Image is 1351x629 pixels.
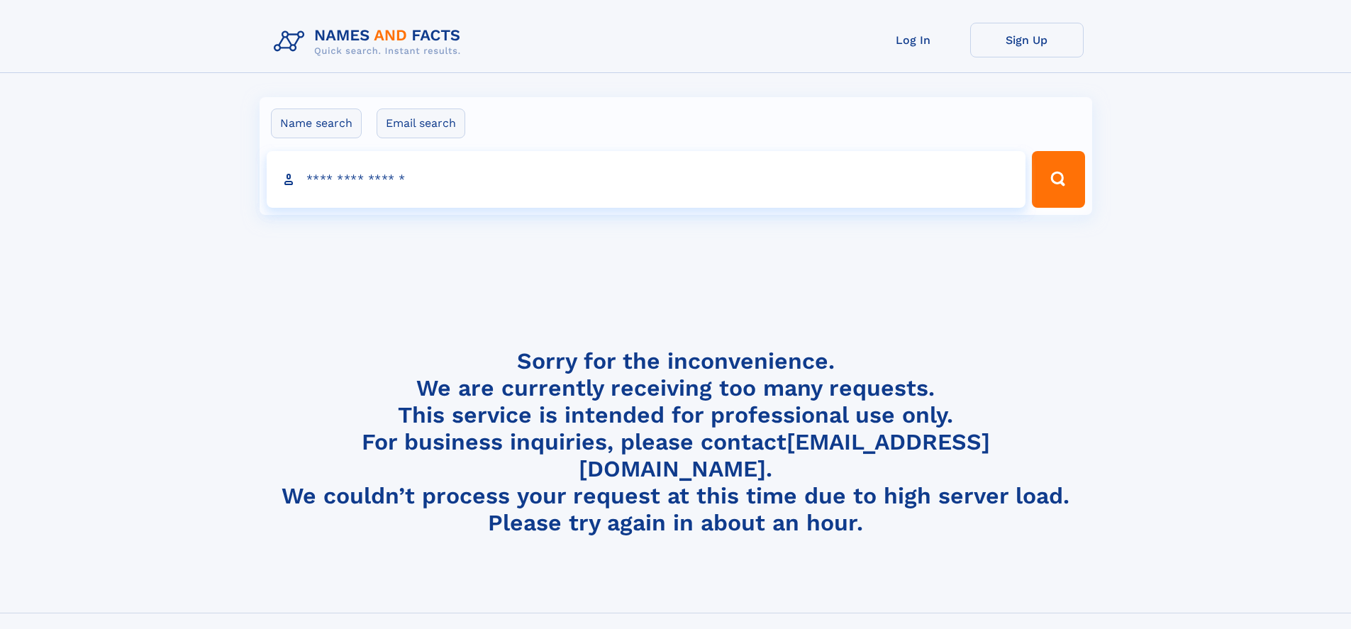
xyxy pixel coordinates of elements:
[1032,151,1084,208] button: Search Button
[579,428,990,482] a: [EMAIL_ADDRESS][DOMAIN_NAME]
[268,347,1084,537] h4: Sorry for the inconvenience. We are currently receiving too many requests. This service is intend...
[857,23,970,57] a: Log In
[271,108,362,138] label: Name search
[970,23,1084,57] a: Sign Up
[377,108,465,138] label: Email search
[268,23,472,61] img: Logo Names and Facts
[267,151,1026,208] input: search input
